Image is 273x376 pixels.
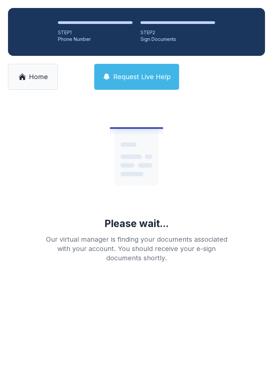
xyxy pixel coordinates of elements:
div: Phone Number [58,36,133,43]
div: Please wait... [105,217,169,229]
div: Our virtual manager is finding your documents associated with your account. You should receive yo... [41,235,232,263]
span: Home [29,72,48,81]
div: STEP 2 [140,29,215,36]
div: STEP 1 [58,29,133,36]
span: Request Live Help [113,72,171,81]
div: Sign Documents [140,36,215,43]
